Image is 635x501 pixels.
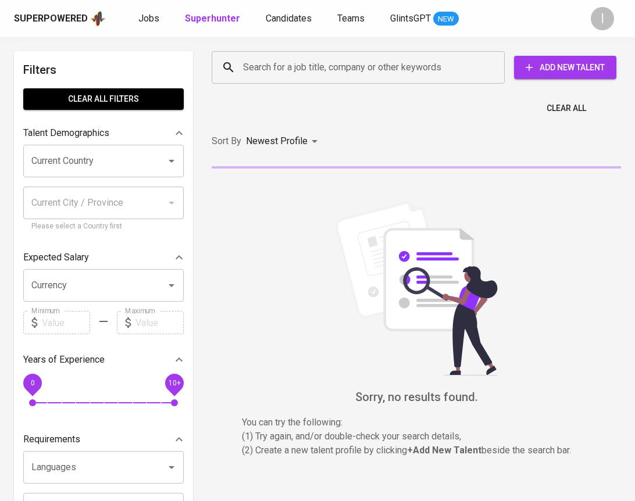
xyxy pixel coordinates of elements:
[163,153,180,169] button: Open
[266,13,312,24] span: Candidates
[523,60,607,75] span: Add New Talent
[185,12,242,26] a: Superhunter
[242,443,591,457] p: (2) Create a new talent profile by clicking beside the search bar.
[547,101,586,116] span: Clear All
[31,221,176,232] p: Please select a Country first
[135,311,184,334] input: Value
[23,432,80,446] p: Requirements
[185,13,240,24] b: Superhunter
[212,134,241,148] p: Sort By
[23,353,105,367] p: Years of Experience
[14,10,106,27] a: Superpoweredapp logo
[138,13,159,24] span: Jobs
[163,459,180,475] button: Open
[246,131,322,152] div: Newest Profile
[42,311,90,334] input: Value
[138,12,162,26] a: Jobs
[14,12,88,26] div: Superpowered
[23,428,184,451] div: Requirements
[168,379,180,387] span: 10+
[337,13,365,24] span: Teams
[23,348,184,371] div: Years of Experience
[242,416,591,430] p: You can try the following :
[163,277,180,294] button: Open
[591,7,614,30] div: I
[390,13,431,24] span: GlintsGPT
[407,445,481,456] b: + Add New Talent
[212,388,621,406] h6: Sorry, no results found.
[433,13,459,25] span: NEW
[23,246,184,269] div: Expected Salary
[90,10,106,27] img: app logo
[23,60,184,79] h6: Filters
[390,12,459,26] a: GlintsGPT NEW
[23,88,184,110] button: Clear All filters
[23,126,109,140] p: Talent Demographics
[514,56,616,79] button: Add New Talent
[33,92,174,106] span: Clear All filters
[337,12,367,26] a: Teams
[23,250,89,264] p: Expected Salary
[23,121,184,145] div: Talent Demographics
[242,430,591,443] p: (1) Try again, and/or double-check your search details,
[30,379,34,387] span: 0
[266,12,314,26] a: Candidates
[329,201,504,375] img: file_searching.svg
[246,134,308,148] p: Newest Profile
[542,98,591,119] button: Clear All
